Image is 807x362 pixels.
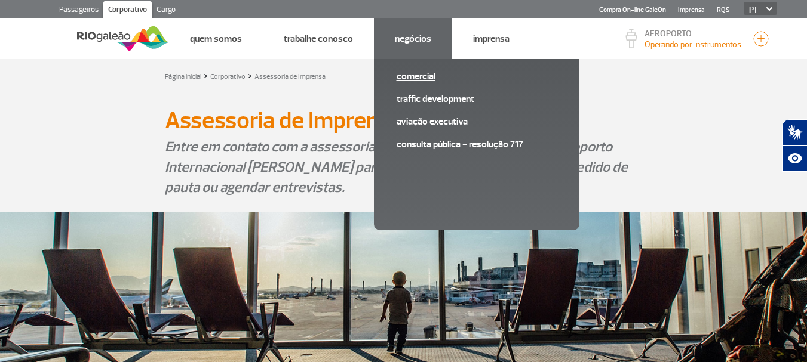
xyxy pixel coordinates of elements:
a: Consulta pública - Resolução 717 [397,138,557,151]
a: Passageiros [54,1,103,20]
a: Corporativo [210,72,246,81]
a: Assessoria de Imprensa [254,72,326,81]
p: Visibilidade de 4000m [645,38,741,51]
a: Corporativo [103,1,152,20]
a: Imprensa [473,33,510,45]
a: Trabalhe Conosco [284,33,353,45]
button: Abrir tradutor de língua de sinais. [782,119,807,146]
a: Cargo [152,1,180,20]
a: Comercial [397,70,557,83]
a: Quem Somos [190,33,242,45]
a: > [204,69,208,82]
div: Plugin de acessibilidade da Hand Talk. [782,119,807,172]
p: Entre em contato com a assessoria de imprensa do RIOgaleão – Aeroporto Internacional [PERSON_NAME... [165,137,643,197]
a: Traffic Development [397,92,557,106]
a: Imprensa [678,6,705,14]
a: RQS [717,6,730,14]
a: Aviação Executiva [397,115,557,128]
a: Negócios [395,33,431,45]
p: AEROPORTO [645,30,741,38]
a: Página inicial [165,72,201,81]
a: Compra On-line GaleOn [599,6,666,14]
button: Abrir recursos assistivos. [782,146,807,172]
h1: Assessoria de Imprensa [165,110,643,131]
a: > [248,69,252,82]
